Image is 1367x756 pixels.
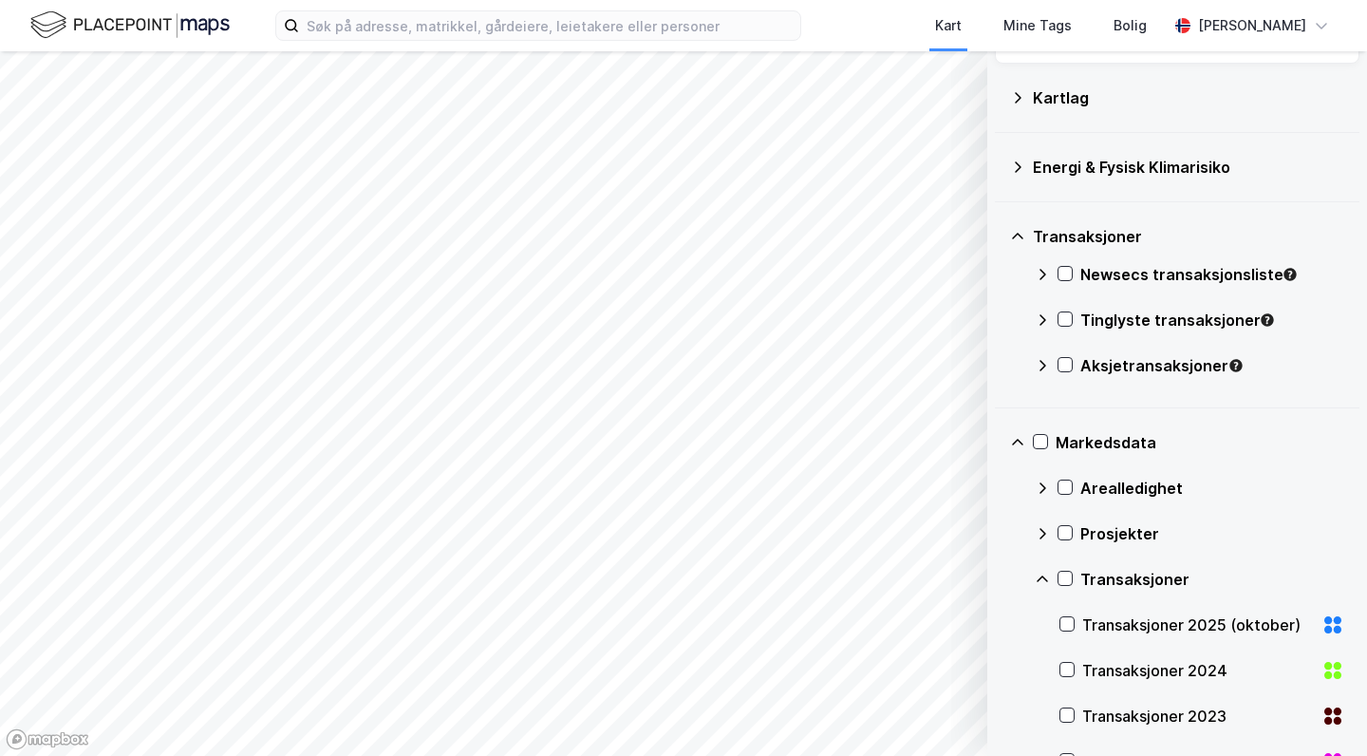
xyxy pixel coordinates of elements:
[299,11,800,40] input: Søk på adresse, matrikkel, gårdeiere, leietakere eller personer
[1003,14,1072,37] div: Mine Tags
[30,9,230,42] img: logo.f888ab2527a4732fd821a326f86c7f29.svg
[1033,225,1344,248] div: Transaksjoner
[1080,309,1344,331] div: Tinglyste transaksjoner
[1033,86,1344,109] div: Kartlag
[1080,522,1344,545] div: Prosjekter
[1198,14,1306,37] div: [PERSON_NAME]
[1033,156,1344,179] div: Energi & Fysisk Klimarisiko
[1080,568,1344,591] div: Transaksjoner
[935,14,962,37] div: Kart
[1082,659,1314,682] div: Transaksjoner 2024
[1082,614,1314,636] div: Transaksjoner 2025 (oktober)
[1227,357,1245,374] div: Tooltip anchor
[1272,665,1367,756] div: Kontrollprogram for chat
[1080,263,1344,286] div: Newsecs transaksjonsliste
[1114,14,1147,37] div: Bolig
[1080,354,1344,377] div: Aksjetransaksjoner
[6,728,89,750] a: Mapbox homepage
[1259,312,1276,329] div: Tooltip anchor
[1080,477,1344,500] div: Arealledighet
[1282,266,1299,283] div: Tooltip anchor
[1082,705,1314,728] div: Transaksjoner 2023
[1056,431,1344,454] div: Markedsdata
[1272,665,1367,756] iframe: Chat Widget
